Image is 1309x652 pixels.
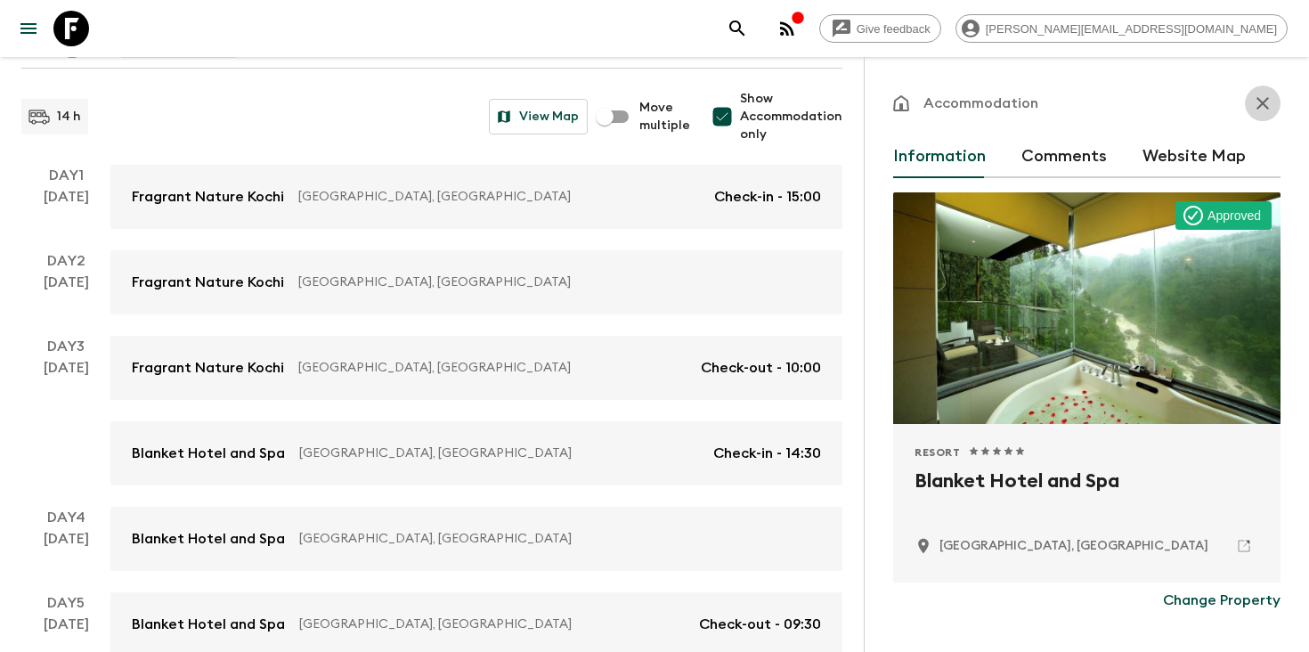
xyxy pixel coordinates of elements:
p: [GEOGRAPHIC_DATA], [GEOGRAPHIC_DATA] [299,444,699,462]
p: Check-in - 14:30 [713,443,821,464]
p: 14 h [57,108,81,126]
p: Day 5 [21,592,110,614]
button: search adventures [720,11,755,46]
span: Move multiple [639,99,690,134]
p: Day 4 [21,507,110,528]
p: [GEOGRAPHIC_DATA], [GEOGRAPHIC_DATA] [298,359,687,377]
button: menu [11,11,46,46]
p: Blanket Hotel and Spa [132,443,285,464]
a: Blanket Hotel and Spa[GEOGRAPHIC_DATA], [GEOGRAPHIC_DATA]Check-in - 14:30 [110,421,842,485]
button: View Map [489,99,588,134]
p: [GEOGRAPHIC_DATA], [GEOGRAPHIC_DATA] [299,530,807,548]
span: Show Accommodation only [740,90,842,143]
p: Blanket Hotel and Spa [132,614,285,635]
p: Fragrant Nature Kochi [132,272,284,293]
a: Fragrant Nature Kochi[GEOGRAPHIC_DATA], [GEOGRAPHIC_DATA]Check-in - 15:00 [110,165,842,229]
div: Photo of Blanket Hotel and Spa [893,192,1281,424]
a: Fragrant Nature Kochi[GEOGRAPHIC_DATA], [GEOGRAPHIC_DATA]Check-out - 10:00 [110,336,842,400]
p: Day 1 [21,165,110,186]
a: Fragrant Nature Kochi[GEOGRAPHIC_DATA], [GEOGRAPHIC_DATA] [110,250,842,314]
p: Fragrant Nature Kochi [132,357,284,379]
p: Day 2 [21,250,110,272]
p: [GEOGRAPHIC_DATA], [GEOGRAPHIC_DATA] [298,273,807,291]
p: Accommodation [923,93,1038,114]
p: [GEOGRAPHIC_DATA], [GEOGRAPHIC_DATA] [298,188,700,206]
p: Day 3 [21,336,110,357]
div: [DATE] [44,528,89,571]
h2: Blanket Hotel and Spa [915,467,1259,524]
p: Change Property [1163,590,1281,611]
p: [GEOGRAPHIC_DATA], [GEOGRAPHIC_DATA] [299,615,685,633]
button: Change Property [1163,583,1281,618]
a: Give feedback [819,14,941,43]
div: [DATE] [44,186,89,229]
a: Blanket Hotel and Spa[GEOGRAPHIC_DATA], [GEOGRAPHIC_DATA] [110,507,842,571]
div: [DATE] [44,357,89,485]
p: Fragrant Nature Kochi [132,186,284,208]
span: Resort [915,445,961,460]
span: [PERSON_NAME][EMAIL_ADDRESS][DOMAIN_NAME] [976,22,1287,36]
p: Check-out - 09:30 [699,614,821,635]
button: Comments [1021,135,1107,178]
button: Website Map [1142,135,1246,178]
p: Munnar, India [939,537,1208,555]
div: [PERSON_NAME][EMAIL_ADDRESS][DOMAIN_NAME] [955,14,1288,43]
p: Blanket Hotel and Spa [132,528,285,550]
p: Approved [1207,207,1261,224]
p: Check-out - 10:00 [701,357,821,379]
div: [DATE] [44,272,89,314]
p: Check-in - 15:00 [714,186,821,208]
button: Information [893,135,986,178]
span: Give feedback [847,22,940,36]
